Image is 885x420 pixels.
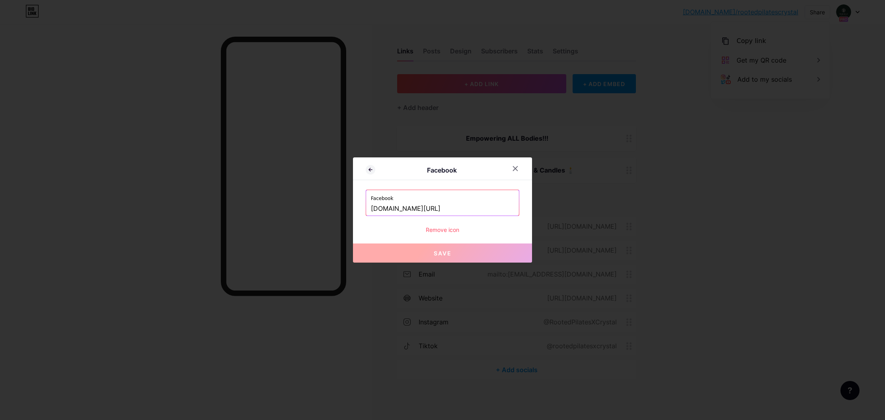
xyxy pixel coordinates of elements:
button: Save [353,243,532,263]
div: Remove icon [366,226,519,234]
span: Save [434,250,452,257]
div: Facebook [375,165,508,175]
input: https://facebook.com/pageurl [371,202,514,216]
label: Facebook [371,190,514,202]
